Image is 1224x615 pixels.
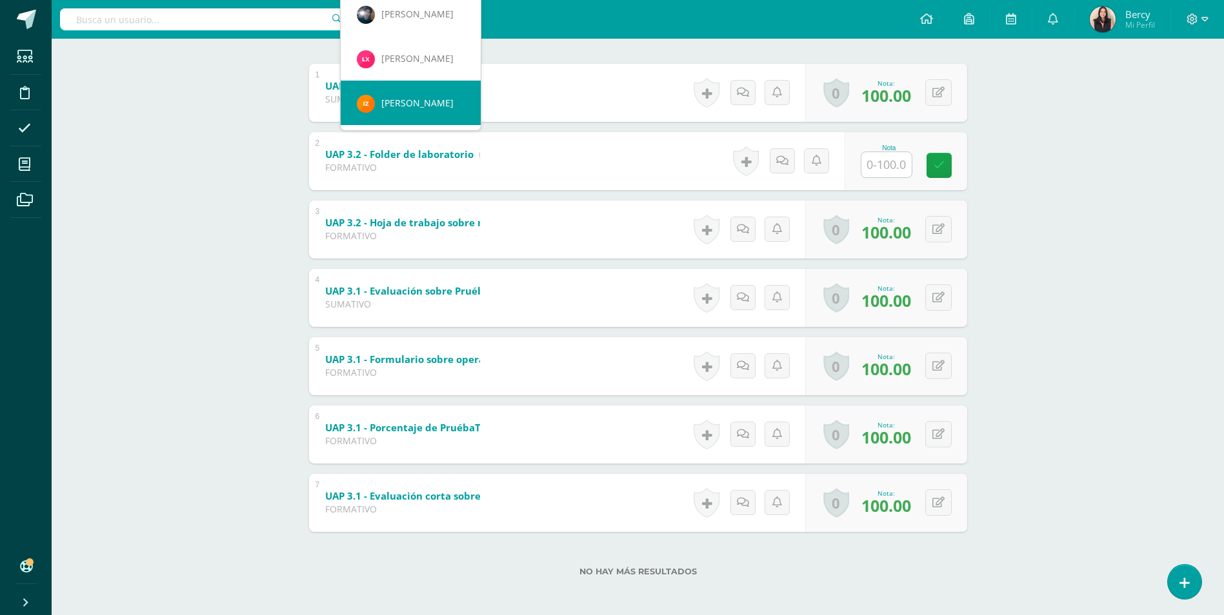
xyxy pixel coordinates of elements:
[381,52,454,64] span: [PERSON_NAME]
[357,6,375,24] img: 25d425c759f553ceaab85cfb5c2bf276.png
[381,8,454,20] span: [PERSON_NAME]
[381,97,454,109] span: [PERSON_NAME]
[357,95,375,113] img: 29edb9a465d847c0fde22f32d736f74b.png
[357,50,375,68] img: 53cc1016146417a7a5499fe24e1e0fd5.png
